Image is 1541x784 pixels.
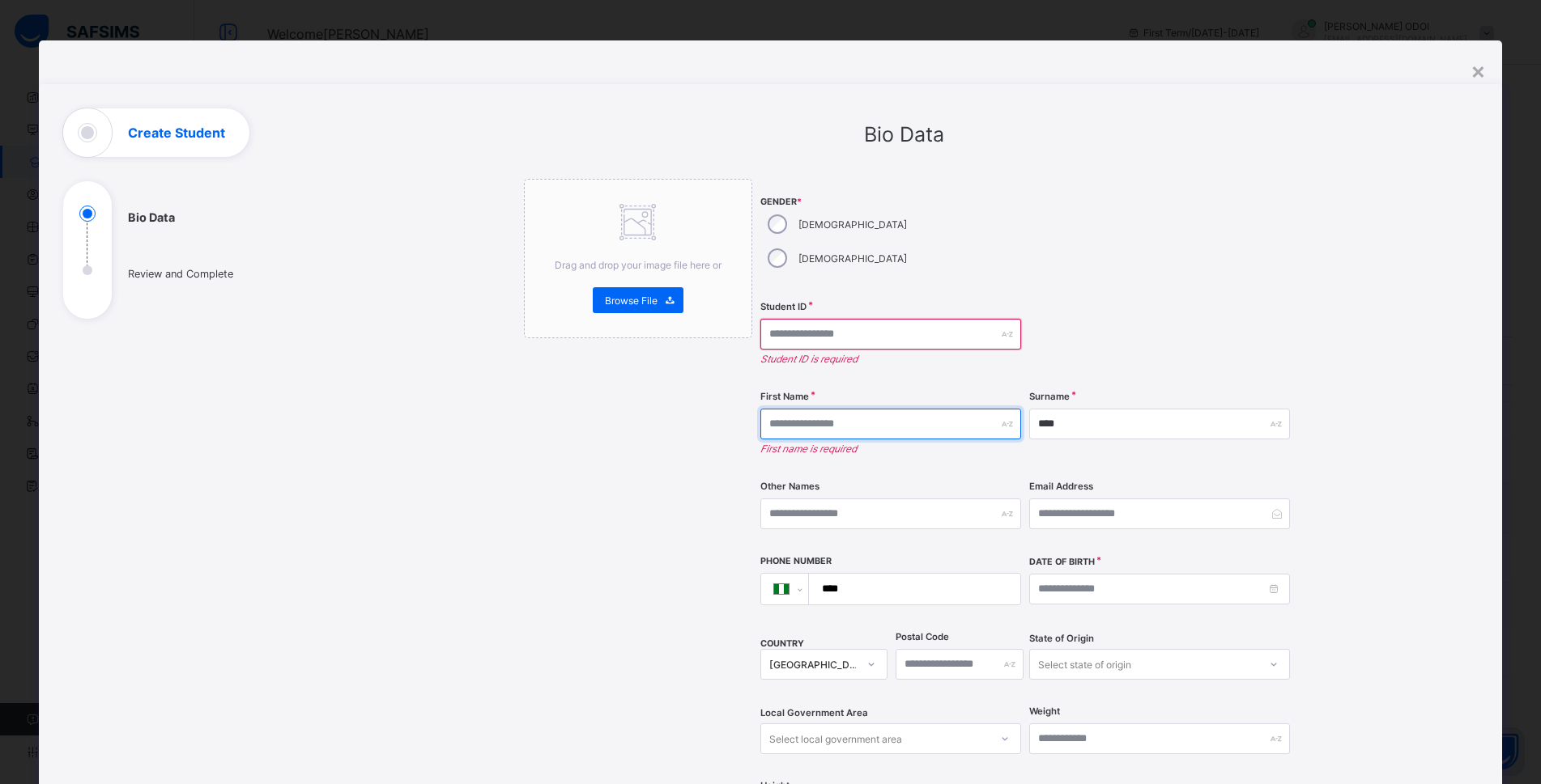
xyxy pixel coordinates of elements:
span: Gender [760,197,1021,207]
label: Email Address [1029,481,1093,492]
em: Student ID is required [760,353,1021,365]
label: [DEMOGRAPHIC_DATA] [798,218,907,231]
div: [GEOGRAPHIC_DATA] [769,659,858,671]
em: First name is required [760,443,1021,455]
div: Drag and drop your image file here orBrowse File [524,179,752,338]
label: First Name [760,391,809,402]
label: Weight [1029,706,1060,717]
span: Drag and drop your image file here or [555,259,722,271]
div: Select local government area [769,723,902,754]
span: State of Origin [1029,633,1094,644]
span: Bio Data [864,122,944,146]
label: [DEMOGRAPHIC_DATA] [798,252,907,265]
label: Postal Code [896,631,949,642]
span: Browse File [605,295,658,307]
label: Student ID [760,301,807,312]
div: Select state of origin [1038,649,1131,680]
h1: Create Student [128,126,225,139]
span: Local Government Area [760,707,868,718]
label: Other Names [760,481,819,492]
label: Phone Number [760,556,832,566]
label: Date of Birth [1029,557,1095,567]
span: COUNTRY [760,638,804,649]
label: Surname [1029,391,1070,402]
div: × [1471,57,1486,84]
